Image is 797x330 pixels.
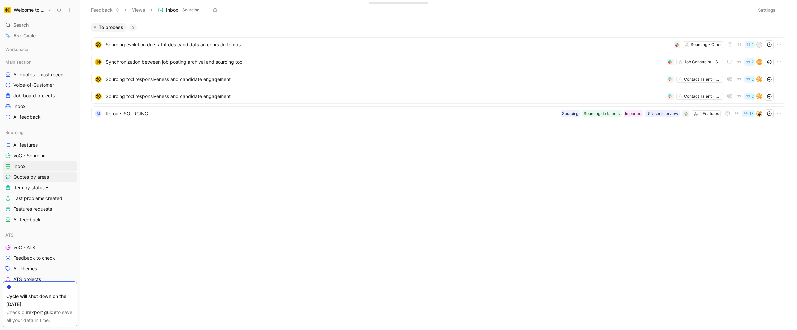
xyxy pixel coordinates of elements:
img: avatar [757,60,762,64]
div: To process5 [88,23,789,123]
span: All feedback [13,216,41,223]
span: 2 [752,94,754,98]
a: All feedback [3,215,77,225]
span: Sourcing [182,7,199,13]
span: All features [13,142,38,148]
button: 2 [744,76,755,83]
span: Inbox [13,103,26,110]
img: logo [95,59,102,65]
a: Job board projects [3,91,77,101]
span: All quotes - most recent first [13,71,68,78]
a: Quotes by areasView actions [3,172,77,182]
h1: Welcome to the Jungle [14,7,44,13]
div: 🎙 User interview [647,110,678,117]
img: avatar [757,77,762,82]
div: SourcingAll featuresVoC - SourcingInboxQuotes by areasView actionsItem by statusesLast problems c... [3,127,77,225]
a: ATS projects [3,274,77,284]
div: Sourcing [3,127,77,137]
div: Sourcing [562,110,578,117]
span: Ask Cycle [13,32,36,40]
div: Contact Talent - Sourcing [684,76,721,82]
img: logo [95,93,102,100]
span: 13 [749,112,754,116]
span: VoC - Sourcing [13,152,46,159]
span: Quotes by areas [13,174,49,180]
span: Sourcing tool responsiveness and candidate engagement [106,75,664,83]
div: Search [3,20,77,30]
div: M [95,110,102,117]
button: 13 [742,110,755,117]
span: Features requests [13,206,52,212]
a: All features [3,140,77,150]
button: To process [91,23,127,32]
button: 2 [744,93,755,100]
div: c [757,42,762,47]
span: Synchronization between job posting archival and sourcing tool [106,58,664,66]
a: Inbox [3,161,77,171]
a: Voice-of-Customer [3,80,77,90]
a: logoSynchronization between job posting archival and sourcing toolJob Constraint - Sourcing2avatar [91,55,785,69]
span: Sourcing [5,129,24,136]
a: Feedback to check [3,253,77,263]
span: 2 [752,77,754,81]
div: 5 [129,24,137,31]
span: Retours SOURCING [106,110,558,118]
div: Imported [625,110,641,117]
span: Voice-of-Customer [13,82,54,88]
div: Main sectionAll quotes - most recent firstVoice-of-CustomerJob board projectsInboxAll feedback [3,57,77,122]
div: Job Constraint - Sourcing [684,59,721,65]
a: All quotes - most recent first [3,70,77,80]
a: Features requests [3,204,77,214]
button: 2 [744,58,755,66]
div: Sourcing de talents [584,110,620,117]
button: Feedback [88,5,122,15]
div: ATSVoC - ATSFeedback to checkAll ThemesATS projectsAll topics [3,230,77,295]
div: 2 Features [699,110,719,117]
img: Welcome to the Jungle [4,7,11,13]
button: View actions [68,174,74,180]
button: InboxSourcing [155,5,209,15]
a: All feedback [3,112,77,122]
span: VoC - ATS [13,244,35,251]
a: Last problems created [3,193,77,203]
a: export guide [29,309,56,315]
span: Inbox [13,163,26,170]
div: Sourcing - Other [691,41,722,48]
a: Inbox [3,101,77,111]
a: logoSourcing tool responsiveness and candidate engagementContact Talent - Sourcing2avatar [91,89,785,104]
span: Sourcing évolution du statut des candidats au cours du temps [106,41,671,49]
div: Cycle will shut down on the [DATE]. [6,292,73,308]
span: All feedback [13,114,41,120]
span: Job board projects [13,92,55,99]
a: MRetours SOURCING2 Features🎙 User interviewImportedSourcing de talentsSourcing13avatar [91,106,785,121]
div: ATS [3,230,77,240]
a: All Themes [3,264,77,274]
span: 2 [752,60,754,64]
span: Workspace [5,46,28,53]
a: logoSourcing tool responsiveness and candidate engagementContact Talent - Sourcing2avatar [91,72,785,86]
span: All Themes [13,265,37,272]
span: Search [13,21,29,29]
span: Sourcing tool responsiveness and candidate engagement [106,92,664,100]
span: Feedback to check [13,255,55,261]
a: Ask Cycle [3,31,77,41]
div: Workspace [3,44,77,54]
img: avatar [757,94,762,99]
button: Settings [755,5,778,15]
a: VoC - ATS [3,243,77,252]
span: To process [99,24,123,31]
div: Contact Talent - Sourcing [684,93,721,100]
span: Item by statuses [13,184,49,191]
div: Main section [3,57,77,67]
img: avatar [757,111,762,116]
a: Item by statuses [3,183,77,193]
button: Welcome to the JungleWelcome to the Jungle [3,5,53,15]
button: 1 [745,41,755,48]
div: Check our to save all your data in time. [6,308,73,324]
span: Inbox [166,7,178,13]
span: ATS [5,232,13,238]
img: logo [95,76,102,82]
button: Views [129,5,148,15]
span: Last problems created [13,195,62,202]
span: Main section [5,59,32,65]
